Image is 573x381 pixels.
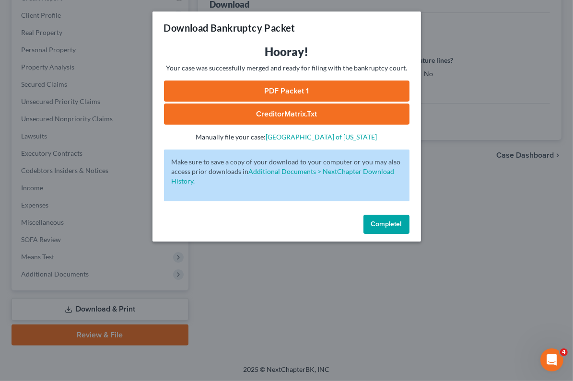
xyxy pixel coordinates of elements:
[371,220,402,228] span: Complete!
[560,348,568,356] span: 4
[164,21,295,35] h3: Download Bankruptcy Packet
[540,348,563,371] iframe: Intercom live chat
[172,157,402,186] p: Make sure to save a copy of your download to your computer or you may also access prior downloads in
[164,104,409,125] a: CreditorMatrix.txt
[164,44,409,59] h3: Hooray!
[363,215,409,234] button: Complete!
[172,167,395,185] a: Additional Documents > NextChapter Download History.
[164,81,409,102] a: PDF Packet 1
[164,63,409,73] p: Your case was successfully merged and ready for filing with the bankruptcy court.
[164,132,409,142] p: Manually file your case:
[266,133,377,141] a: [GEOGRAPHIC_DATA] of [US_STATE]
